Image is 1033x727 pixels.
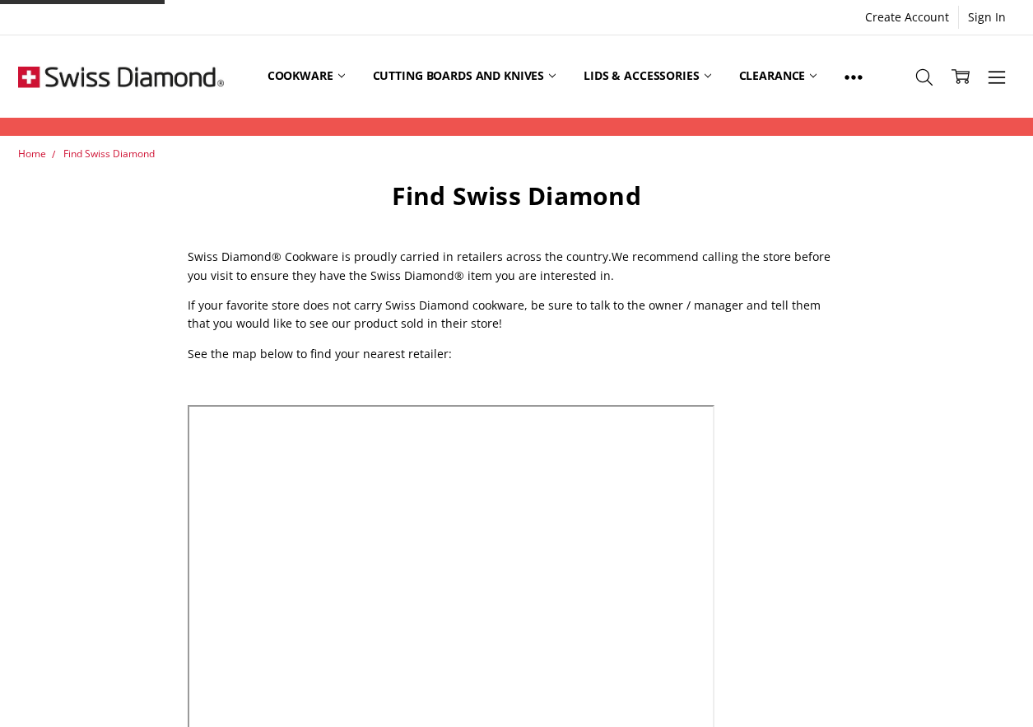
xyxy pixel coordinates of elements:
[856,6,958,29] a: Create Account
[959,6,1015,29] a: Sign In
[188,249,831,282] span: We recommend calling the store before you visit to ensure they have the Swiss Diamond® item you a...
[188,296,845,333] p: If your favorite store does not carry Swiss Diamond cookware, be sure to talk to the owner / mana...
[188,345,845,363] p: See the map below to find your nearest retailer:
[359,40,570,113] a: Cutting boards and knives
[570,40,724,113] a: Lids & Accessories
[725,40,831,113] a: Clearance
[188,248,845,285] p: Swiss Diamond® Cookware is proudly carried in retailers across the country.
[188,180,845,212] h1: Find Swiss Diamond
[63,147,155,161] a: Find Swiss Diamond
[18,35,224,118] img: Free Shipping On Every Order
[18,147,46,161] a: Home
[831,40,877,114] a: Show All
[254,40,359,113] a: Cookware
